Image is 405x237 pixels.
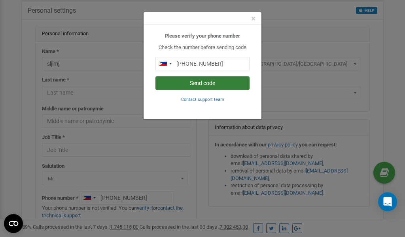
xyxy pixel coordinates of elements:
button: Send code [155,76,250,90]
b: Please verify your phone number [165,33,240,39]
div: Open Intercom Messenger [378,192,397,211]
a: Contact support team [181,96,224,102]
div: Telephone country code [156,57,174,70]
p: Check the number before sending code [155,44,250,51]
button: Open CMP widget [4,214,23,233]
span: × [251,14,255,23]
button: Close [251,15,255,23]
input: 0905 123 4567 [155,57,250,70]
small: Contact support team [181,97,224,102]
